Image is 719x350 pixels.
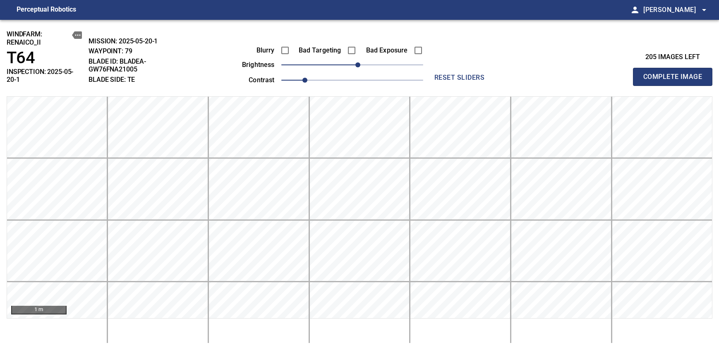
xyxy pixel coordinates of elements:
[17,3,76,17] figcaption: Perceptual Robotics
[7,68,82,83] h2: INSPECTION: 2025-05-20-1
[633,68,712,86] button: Complete Image
[7,48,82,68] h1: T64
[89,76,183,83] h2: BLADE SIDE: TE
[72,30,82,40] button: copy message details
[430,72,489,83] span: reset sliders
[642,71,703,83] span: Complete Image
[640,2,709,18] button: [PERSON_NAME]
[228,77,275,83] label: contrast
[7,30,82,46] h2: windfarm: Renaico_II
[89,57,183,73] h2: BLADE ID: bladeA-GW76FNA21005
[228,47,275,54] label: Blurry
[295,47,341,54] label: Bad Targeting
[427,69,493,86] button: reset sliders
[630,5,640,15] span: person
[89,47,183,55] h2: WAYPOINT: 79
[89,37,183,45] h2: MISSION: 2025-05-20-1
[643,4,709,16] span: [PERSON_NAME]
[699,5,709,15] span: arrow_drop_down
[362,47,408,54] label: Bad Exposure
[228,62,275,68] label: brightness
[633,53,712,61] h3: 205 images left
